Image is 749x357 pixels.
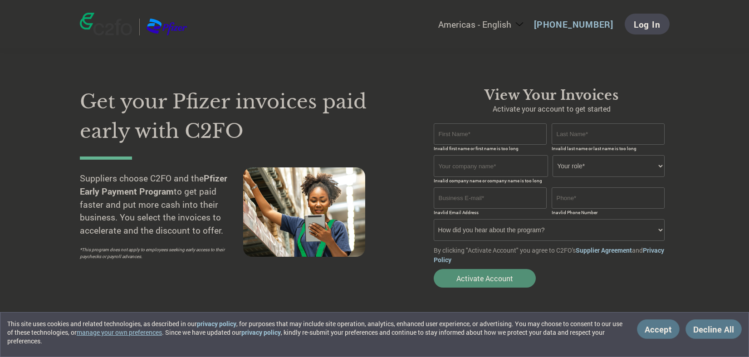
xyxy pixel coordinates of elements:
img: c2fo logo [80,13,132,35]
input: Invalid Email format [434,187,547,209]
div: Invalid first name or first name is too long [434,146,547,152]
input: Phone* [552,187,665,209]
button: Decline All [685,319,742,339]
select: Title/Role [553,155,665,177]
button: manage your own preferences [77,328,162,337]
a: Privacy Policy [434,246,664,264]
p: Suppliers choose C2FO and the to get paid faster and put more cash into their business. You selec... [80,172,243,237]
p: Activate your account to get started [434,103,670,114]
div: Invalid last name or last name is too long [552,146,665,152]
strong: Pfizer Early Payment Program [80,172,227,197]
div: This site uses cookies and related technologies, as described in our , for purposes that may incl... [7,319,624,345]
button: Activate Account [434,269,536,288]
div: Inavlid Phone Number [552,210,665,215]
a: [PHONE_NUMBER] [534,19,613,30]
a: Log In [625,14,670,34]
h3: View Your Invoices [434,87,670,103]
div: Invalid company name or company name is too long [434,178,665,184]
a: privacy policy [241,328,281,337]
div: Inavlid Email Address [434,210,547,215]
button: Accept [637,319,680,339]
img: supply chain worker [243,167,365,257]
a: Supplier Agreement [576,246,632,254]
p: By clicking "Activate Account" you agree to C2FO's and [434,245,670,264]
input: First Name* [434,123,547,145]
a: privacy policy [197,319,236,328]
img: Pfizer [147,19,187,35]
h1: Get your Pfizer invoices paid early with C2FO [80,87,406,146]
input: Last Name* [552,123,665,145]
input: Your company name* [434,155,548,177]
p: *This program does not apply to employees seeking early access to their paychecks or payroll adva... [80,246,234,260]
